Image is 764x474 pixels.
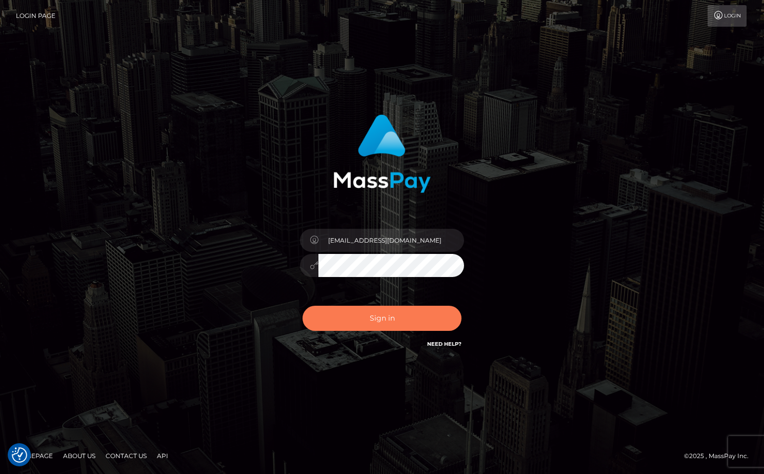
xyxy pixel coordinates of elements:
[333,114,431,193] img: MassPay Login
[303,306,461,331] button: Sign in
[102,448,151,464] a: Contact Us
[708,5,747,27] a: Login
[427,341,461,347] a: Need Help?
[12,447,27,463] img: Revisit consent button
[153,448,172,464] a: API
[16,5,55,27] a: Login Page
[12,447,27,463] button: Consent Preferences
[318,229,464,252] input: Username...
[59,448,99,464] a: About Us
[684,450,756,462] div: © 2025 , MassPay Inc.
[11,448,57,464] a: Homepage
